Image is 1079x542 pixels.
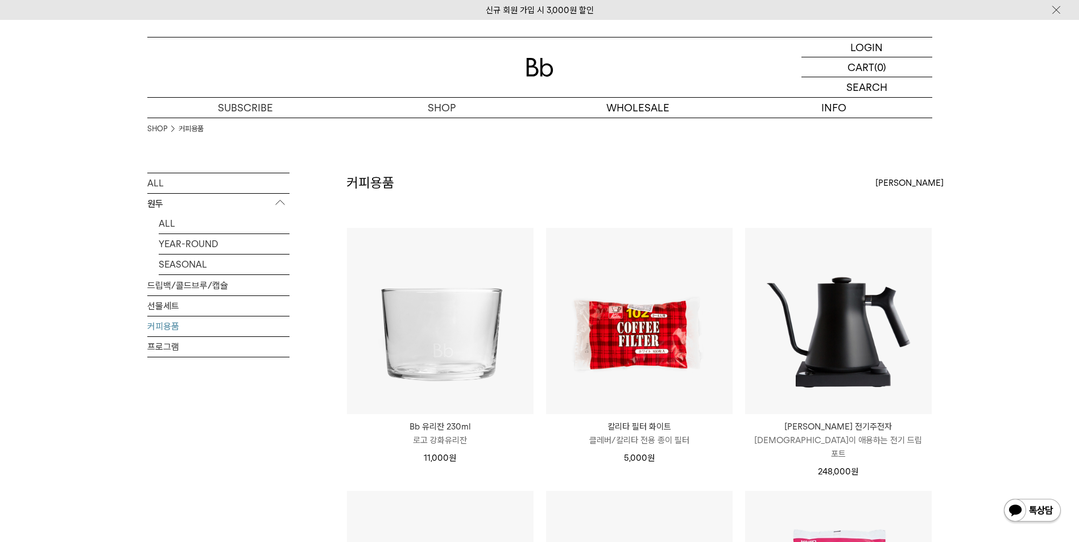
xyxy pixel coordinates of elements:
a: YEAR-ROUND [159,234,290,254]
a: 드립백/콜드브루/캡슐 [147,276,290,295]
a: SHOP [147,123,167,135]
p: WHOLESALE [540,98,736,118]
p: INFO [736,98,932,118]
a: 칼리타 필터 화이트 클레버/칼리타 전용 종이 필터 [546,420,733,447]
a: CART (0) [801,57,932,77]
a: 커피용품 [147,316,290,336]
span: 5,000 [624,453,655,463]
span: [PERSON_NAME] [875,176,944,190]
span: 248,000 [818,466,858,477]
span: 원 [449,453,456,463]
img: 칼리타 필터 화이트 [546,228,733,414]
p: LOGIN [850,37,883,57]
a: 선물세트 [147,296,290,316]
img: 카카오톡 채널 1:1 채팅 버튼 [1003,498,1062,525]
a: SHOP [344,98,540,118]
p: (0) [874,57,886,77]
p: [PERSON_NAME] 전기주전자 [745,420,932,433]
p: 칼리타 필터 화이트 [546,420,733,433]
a: SEASONAL [159,255,290,274]
p: 원두 [147,194,290,214]
a: ALL [147,173,290,193]
p: [DEMOGRAPHIC_DATA]이 애용하는 전기 드립 포트 [745,433,932,461]
img: 로고 [526,58,553,77]
p: Bb 유리잔 230ml [347,420,534,433]
p: SEARCH [846,77,887,97]
a: 신규 회원 가입 시 3,000원 할인 [486,5,594,15]
span: 원 [647,453,655,463]
span: 원 [851,466,858,477]
img: Bb 유리잔 230ml [347,228,534,414]
a: [PERSON_NAME] 전기주전자 [DEMOGRAPHIC_DATA]이 애용하는 전기 드립 포트 [745,420,932,461]
a: ALL [159,214,290,234]
img: 펠로우 스태그 전기주전자 [745,228,932,414]
p: CART [848,57,874,77]
a: 프로그램 [147,337,290,357]
h2: 커피용품 [346,173,394,193]
p: 클레버/칼리타 전용 종이 필터 [546,433,733,447]
a: 커피용품 [179,123,204,135]
a: Bb 유리잔 230ml 로고 강화유리잔 [347,420,534,447]
a: SUBSCRIBE [147,98,344,118]
span: 11,000 [424,453,456,463]
p: 로고 강화유리잔 [347,433,534,447]
a: LOGIN [801,37,932,57]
